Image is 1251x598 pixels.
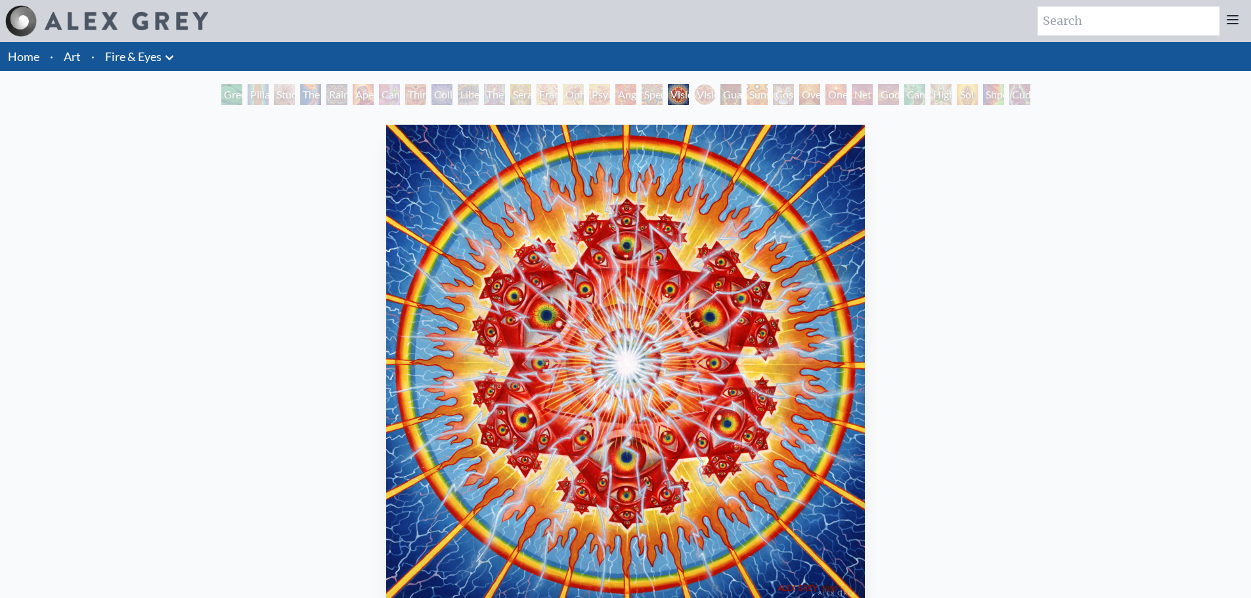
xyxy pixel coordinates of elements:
[563,84,584,105] div: Ophanic Eyelash
[852,84,873,105] div: Net of Being
[248,84,269,105] div: Pillar of Awareness
[694,84,715,105] div: Vision Crystal Tondo
[1038,7,1219,35] input: Search
[1009,84,1030,105] div: Cuddle
[379,84,400,105] div: Cannabis Sutra
[484,84,505,105] div: The Seer
[300,84,321,105] div: The Torch
[589,84,610,105] div: Psychomicrograph of a Fractal Paisley Cherub Feather Tip
[957,84,978,105] div: Sol Invictus
[64,47,81,66] a: Art
[537,84,558,105] div: Fractal Eyes
[799,84,820,105] div: Oversoul
[510,84,531,105] div: Seraphic Transport Docking on the Third Eye
[458,84,479,105] div: Liberation Through Seeing
[642,84,663,105] div: Spectral Lotus
[668,84,689,105] div: Vision Crystal
[8,49,39,64] a: Home
[45,42,58,71] li: ·
[773,84,794,105] div: Cosmic Elf
[825,84,846,105] div: One
[747,84,768,105] div: Sunyata
[904,84,925,105] div: Cannafist
[931,84,952,105] div: Higher Vision
[720,84,741,105] div: Guardian of Infinite Vision
[983,84,1004,105] div: Shpongled
[615,84,636,105] div: Angel Skin
[878,84,899,105] div: Godself
[353,84,374,105] div: Aperture
[105,47,162,66] a: Fire & Eyes
[221,84,242,105] div: Green Hand
[326,84,347,105] div: Rainbow Eye Ripple
[431,84,452,105] div: Collective Vision
[405,84,426,105] div: Third Eye Tears of Joy
[274,84,295,105] div: Study for the Great Turn
[86,42,100,71] li: ·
